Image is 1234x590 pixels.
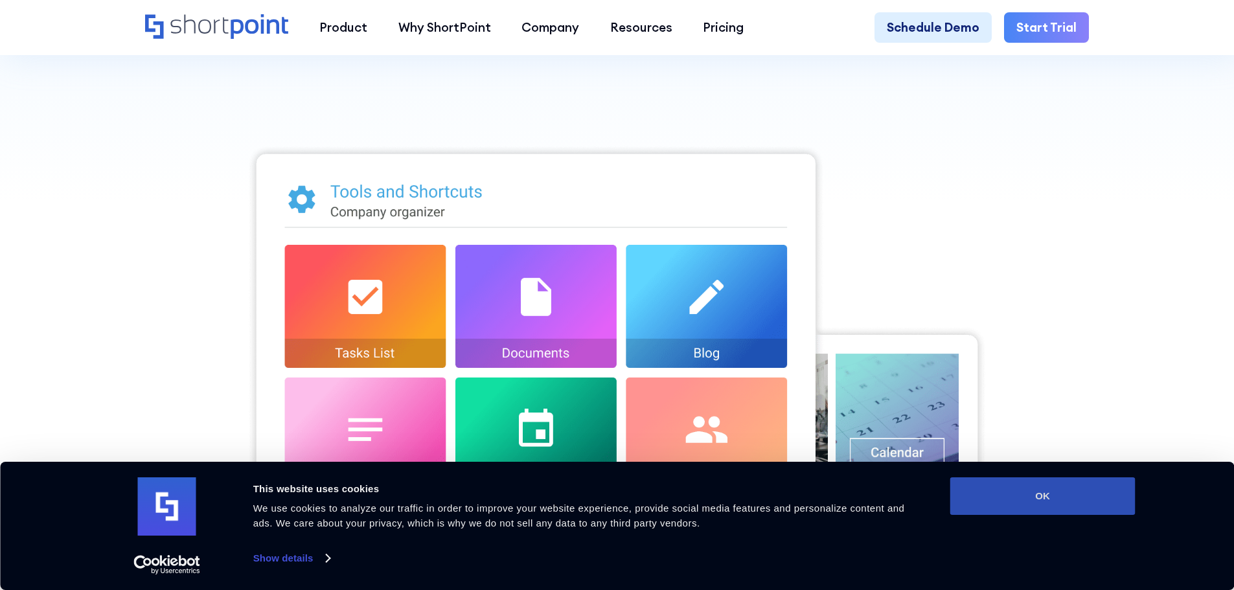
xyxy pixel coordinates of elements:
a: Schedule Demo [874,12,992,43]
a: Resources [595,12,688,43]
div: Product [319,18,367,37]
a: Pricing [688,12,760,43]
div: Resources [610,18,672,37]
span: We use cookies to analyze our traffic in order to improve your website experience, provide social... [253,503,905,528]
a: Usercentrics Cookiebot - opens in a new window [110,555,223,574]
div: Company [521,18,579,37]
a: Company [506,12,595,43]
img: logo [138,477,196,536]
a: Show details [253,549,330,568]
a: Home [145,14,288,41]
a: Why ShortPoint [383,12,507,43]
a: Start Trial [1004,12,1089,43]
div: Pricing [703,18,744,37]
button: OK [950,477,1136,515]
a: Product [304,12,383,43]
div: This website uses cookies [253,481,921,497]
div: Why ShortPoint [398,18,491,37]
